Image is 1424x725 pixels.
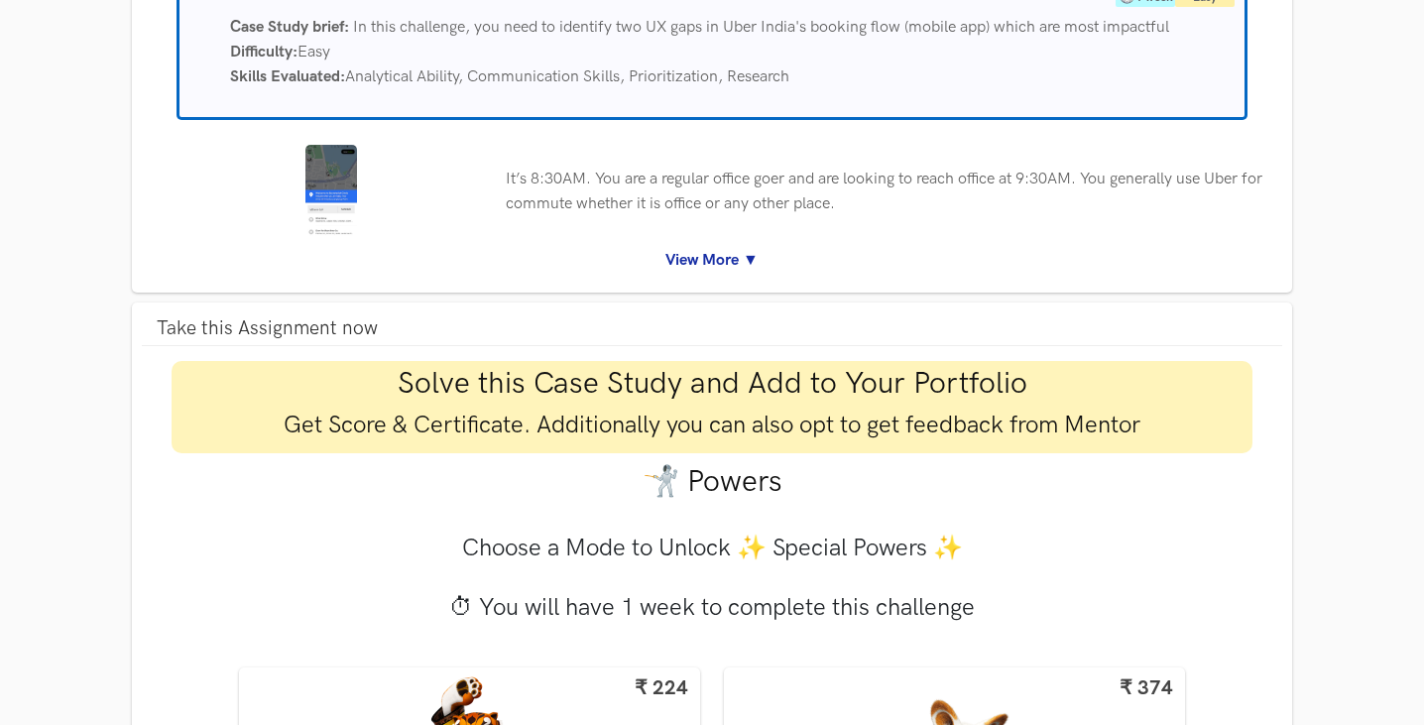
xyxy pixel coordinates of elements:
[157,248,1268,273] a: View More ▼
[172,463,1253,501] h3: 🤺 Powers
[172,594,1253,623] h4: ⏱ You will have 1 week to complete this challenge
[230,67,345,86] span: Skills Evaluated:
[177,412,1248,440] h4: Get Score & Certificate. Additionally you can also opt to get feedback from Mentor
[230,43,297,61] span: Difficulty:
[305,145,358,238] img: 09977b04-8c2b-4079-8372-832793345ec7.jpeg
[215,64,1246,89] div: Analytical Ability, Communication Skills, Prioritization, Research
[1115,674,1178,703] span: ₹ 374
[353,18,1169,37] span: In this challenge, you need to identify two UX gaps in Uber India's booking flow (mobile app) whi...
[630,674,693,703] span: ₹ 224
[230,18,349,37] span: Case Study brief:
[172,535,1253,563] h4: Choose a Mode to Unlock ✨ Special Powers ✨
[215,40,1246,64] div: Easy
[177,366,1248,402] h3: Solve this Case Study and Add to Your Portfolio
[506,167,1267,216] p: It’s 8:30AM. You are a regular office goer and are looking to reach office at 9:30AM. You general...
[142,312,1283,345] a: Take this Assignment now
